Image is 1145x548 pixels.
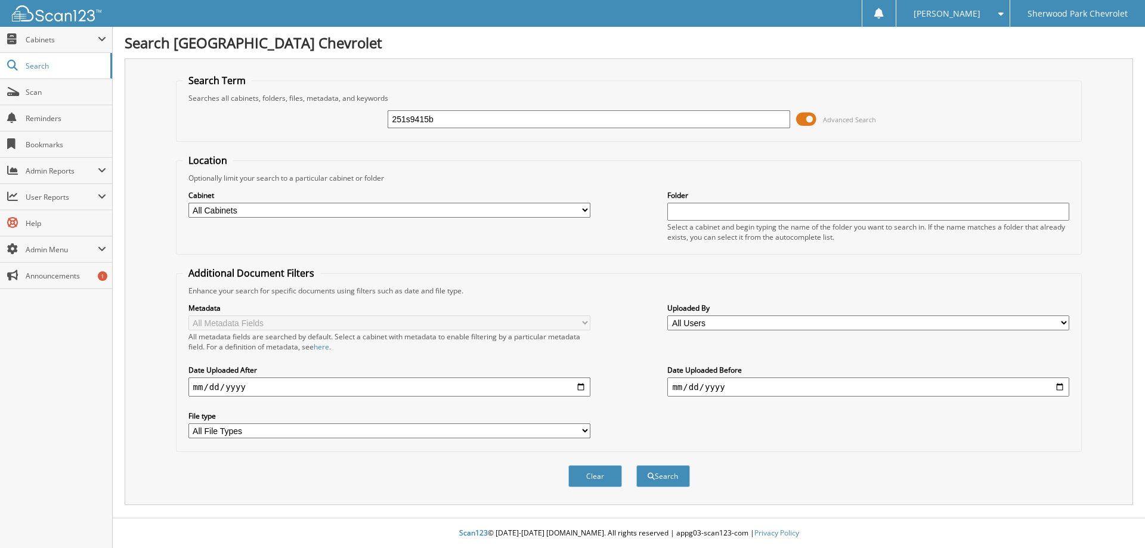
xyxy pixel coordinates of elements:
label: Uploaded By [667,303,1069,313]
span: Cabinets [26,35,98,45]
label: Cabinet [188,190,590,200]
div: Enhance your search for specific documents using filters such as date and file type. [182,286,1076,296]
img: scan123-logo-white.svg [12,5,101,21]
span: Admin Menu [26,244,98,255]
legend: Additional Document Filters [182,267,320,280]
span: Sherwood Park Chevrolet [1028,10,1128,17]
h1: Search [GEOGRAPHIC_DATA] Chevrolet [125,33,1133,52]
a: Privacy Policy [754,528,799,538]
label: Date Uploaded After [188,365,590,375]
span: Scan123 [459,528,488,538]
input: end [667,377,1069,397]
span: User Reports [26,192,98,202]
span: Search [26,61,104,71]
span: Scan [26,87,106,97]
label: File type [188,411,590,421]
span: Help [26,218,106,228]
a: here [314,342,329,352]
div: Select a cabinet and begin typing the name of the folder you want to search in. If the name match... [667,222,1069,242]
button: Search [636,465,690,487]
span: [PERSON_NAME] [914,10,980,17]
span: Advanced Search [823,115,876,124]
span: Bookmarks [26,140,106,150]
div: © [DATE]-[DATE] [DOMAIN_NAME]. All rights reserved | appg03-scan123-com | [113,519,1145,548]
div: Searches all cabinets, folders, files, metadata, and keywords [182,93,1076,103]
button: Clear [568,465,622,487]
span: Reminders [26,113,106,123]
label: Date Uploaded Before [667,365,1069,375]
span: Announcements [26,271,106,281]
input: start [188,377,590,397]
label: Folder [667,190,1069,200]
legend: Search Term [182,74,252,87]
div: Optionally limit your search to a particular cabinet or folder [182,173,1076,183]
legend: Location [182,154,233,167]
label: Metadata [188,303,590,313]
span: Admin Reports [26,166,98,176]
div: 1 [98,271,107,281]
div: All metadata fields are searched by default. Select a cabinet with metadata to enable filtering b... [188,332,590,352]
